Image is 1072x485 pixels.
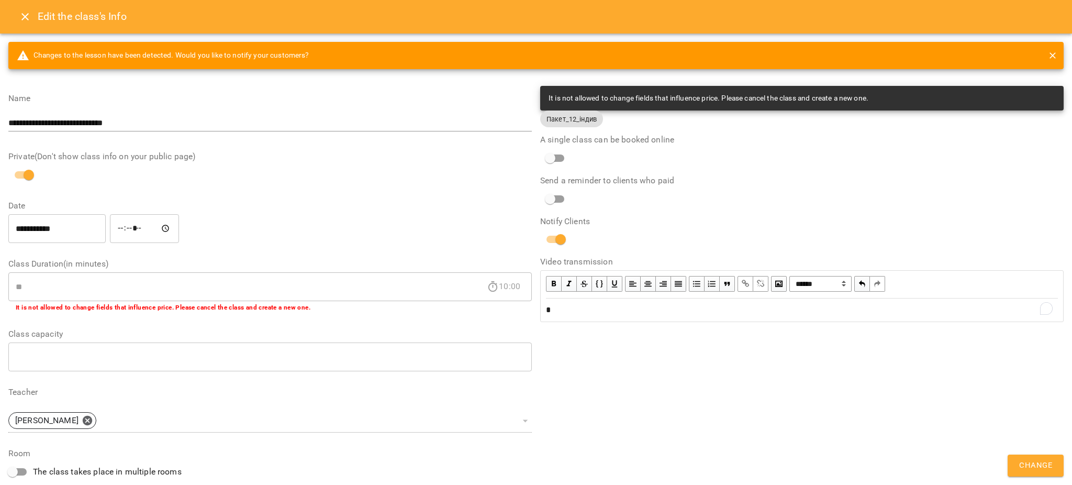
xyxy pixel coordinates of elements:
button: OL [705,276,720,292]
button: Close [13,4,38,29]
button: Redo [870,276,885,292]
span: Changes to the lesson have been detected. Would you like to notify your customers? [17,49,309,62]
button: Align Justify [671,276,686,292]
button: UL [689,276,705,292]
label: Class capacity [8,330,532,338]
span: The class takes place in multiple rooms [33,466,182,478]
button: Underline [607,276,622,292]
b: It is not allowed to change fields that influence price. Please cancel the class and create a new... [16,304,310,311]
label: Name [8,94,532,103]
button: Image [771,276,787,292]
label: Video transmission [540,258,1064,266]
label: Private(Don't show class info on your public page) [8,152,532,161]
select: Block type [789,276,852,292]
button: Change [1008,455,1064,477]
label: Send a reminder to clients who paid [540,177,1064,185]
div: To enrich screen reader interactions, please activate Accessibility in Grammarly extension settings [541,299,1063,321]
button: Remove Link [753,276,768,292]
h6: Edit the class's Info [38,8,127,25]
div: [PERSON_NAME] [8,412,96,429]
span: Пакет_12_індив [540,114,603,124]
label: Teacher [8,388,532,396]
button: Monospace [592,276,607,292]
button: Bold [546,276,562,292]
button: Align Left [625,276,641,292]
label: A single class can be booked online [540,136,1064,144]
div: [PERSON_NAME] [8,409,532,433]
button: Italic [562,276,577,292]
button: Align Right [656,276,671,292]
div: It is not allowed to change fields that influence price. Please cancel the class and create a new... [549,89,868,108]
button: Blockquote [720,276,735,292]
label: Room [8,449,532,458]
button: Align Center [641,276,656,292]
span: Change [1019,459,1052,472]
label: Date [8,202,532,210]
label: Class Duration(in minutes) [8,260,532,268]
button: Strikethrough [577,276,592,292]
button: Link [738,276,753,292]
p: [PERSON_NAME] [15,414,79,427]
button: close [1046,49,1059,62]
button: Undo [854,276,870,292]
label: Notify Clients [540,217,1064,226]
span: Normal [789,276,852,292]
